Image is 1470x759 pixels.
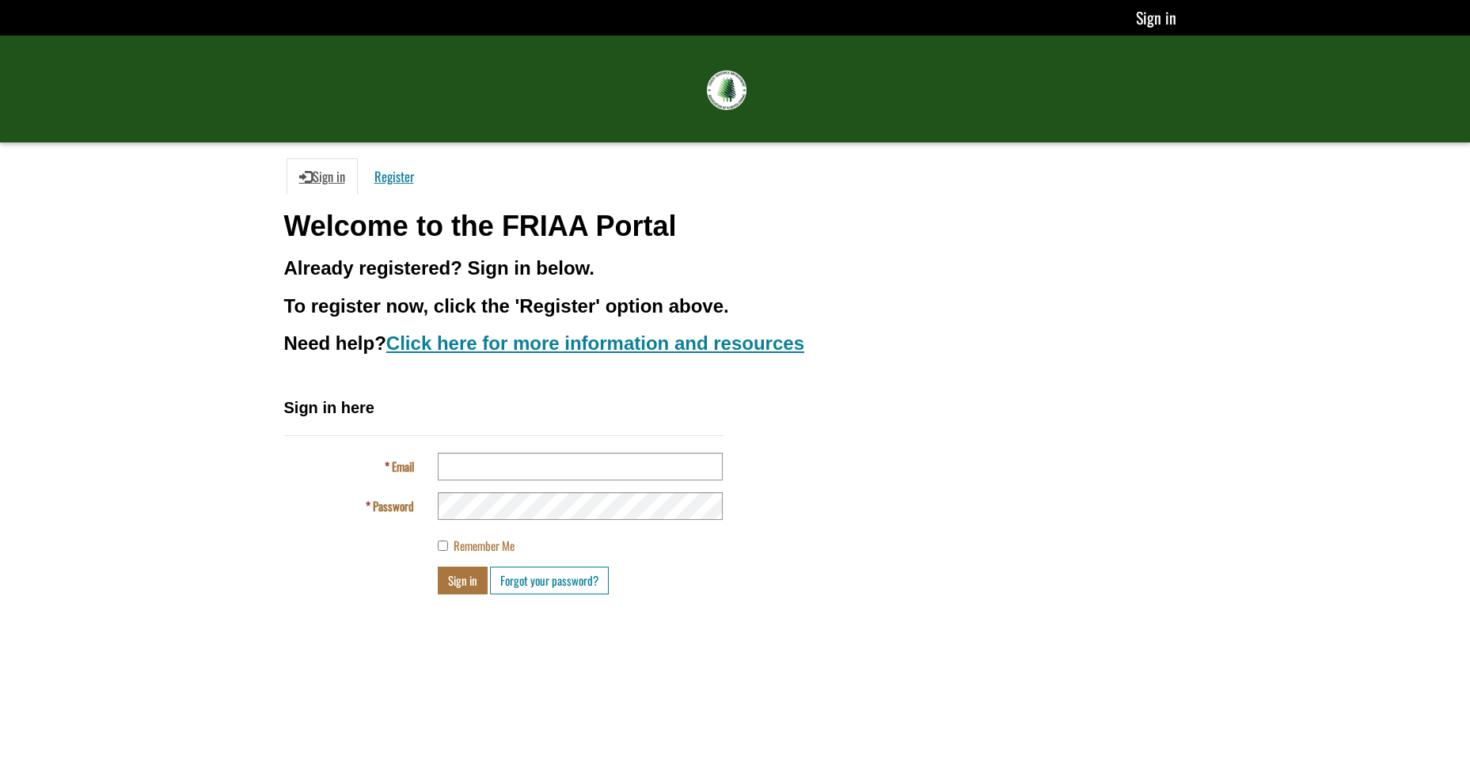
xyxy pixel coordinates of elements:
button: Sign in [438,567,488,594]
h1: Welcome to the FRIAA Portal [284,211,1187,242]
a: Forgot your password? [490,567,609,594]
h3: To register now, click the 'Register' option above. [284,296,1187,317]
a: Sign in [1136,6,1176,29]
img: FRIAA Submissions Portal [707,70,746,110]
span: Remember Me [454,537,515,554]
h3: Already registered? Sign in below. [284,258,1187,279]
span: Email [392,457,414,475]
h3: Need help? [284,333,1187,354]
a: Sign in [287,158,358,195]
a: Click here for more information and resources [386,332,804,354]
span: Sign in here [284,399,374,416]
span: Password [373,497,414,514]
input: Remember Me [438,541,448,551]
a: Register [362,158,427,195]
